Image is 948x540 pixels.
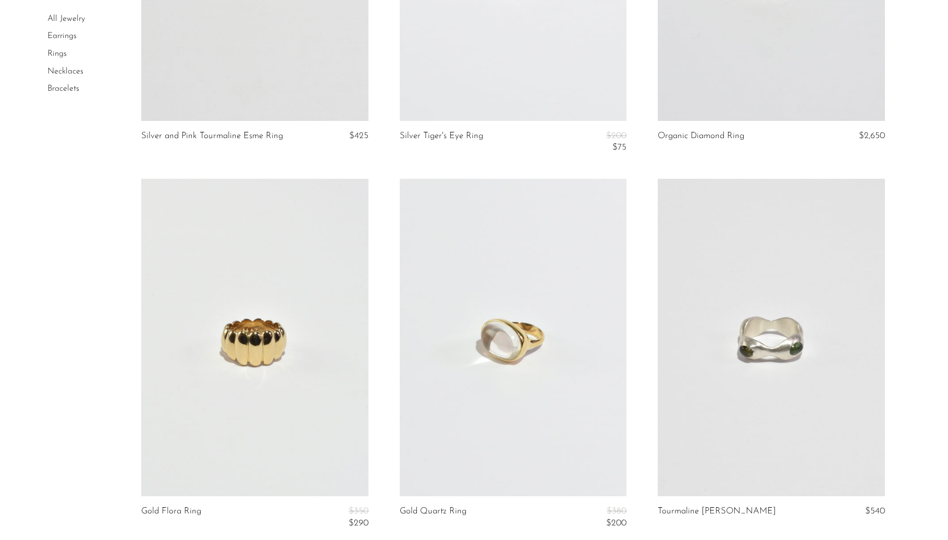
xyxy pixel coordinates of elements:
a: Silver Tiger's Eye Ring [400,131,483,153]
a: All Jewelry [47,15,85,23]
span: $200 [606,131,626,140]
span: $2,650 [859,131,885,140]
span: $200 [606,519,626,527]
span: $380 [607,507,626,516]
span: $350 [349,507,368,516]
span: $540 [865,507,885,516]
span: $290 [349,519,368,527]
a: Tourmaline [PERSON_NAME] [658,507,776,516]
a: Organic Diamond Ring [658,131,744,141]
span: $425 [349,131,368,140]
a: Rings [47,50,67,58]
a: Earrings [47,32,77,41]
a: Bracelets [47,84,79,93]
a: Necklaces [47,67,83,76]
a: Silver and Pink Tourmaline Esme Ring [141,131,283,141]
span: $75 [612,143,626,152]
a: Gold Flora Ring [141,507,201,528]
a: Gold Quartz Ring [400,507,466,528]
